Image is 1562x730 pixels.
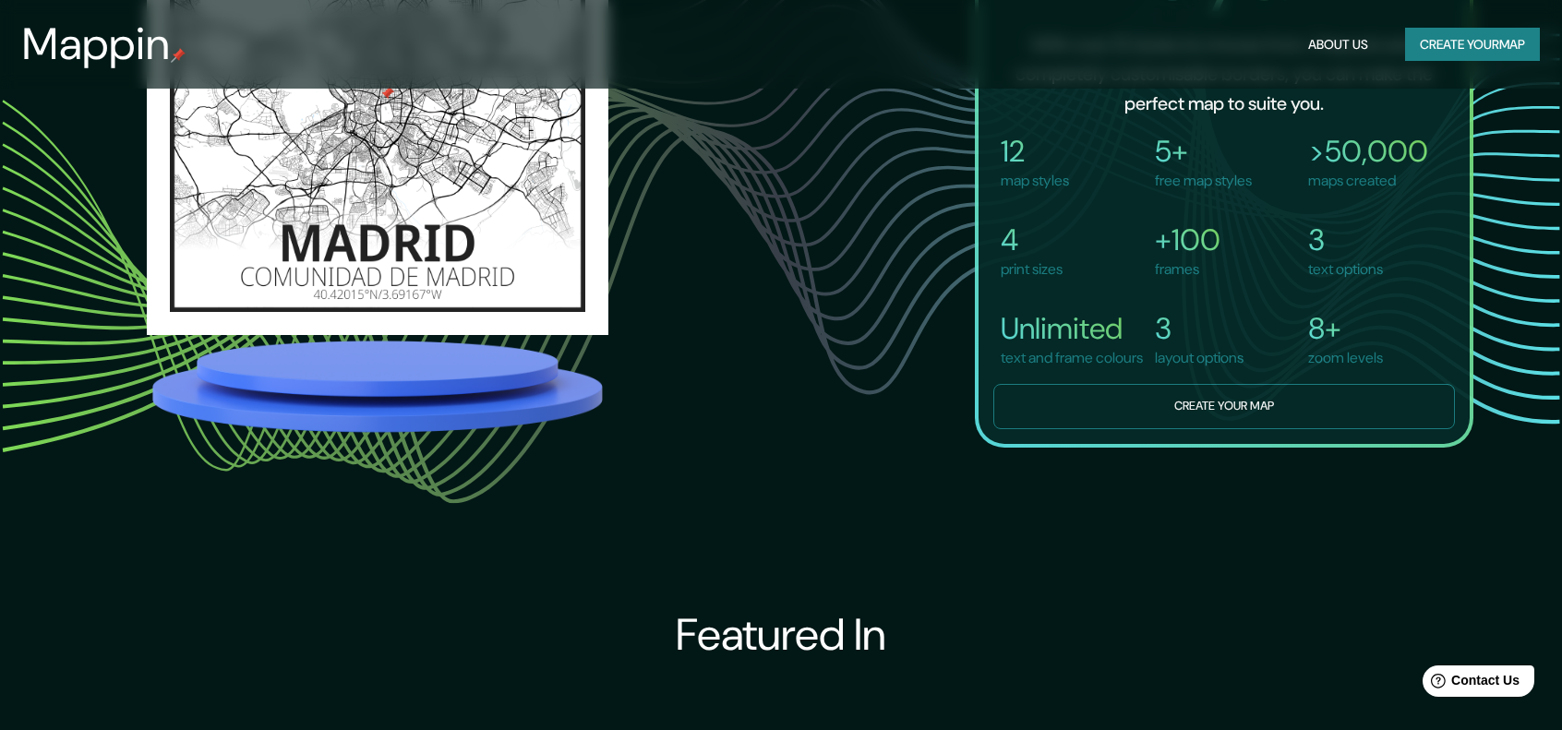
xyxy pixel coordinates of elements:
[1398,658,1542,710] iframe: Help widget launcher
[1155,170,1252,192] p: free map styles
[1155,310,1244,347] h4: 3
[1308,170,1428,192] p: maps created
[1155,221,1220,258] h4: +100
[1001,347,1143,369] p: text and frame colours
[1308,258,1383,281] p: text options
[676,609,886,661] h3: Featured In
[1001,133,1069,170] h4: 12
[1155,347,1244,369] p: layout options
[147,335,608,437] img: platform.png
[1308,310,1383,347] h4: 8+
[993,384,1455,429] button: Create your map
[1001,258,1063,281] p: print sizes
[1001,221,1063,258] h4: 4
[1301,28,1376,62] button: About Us
[1001,170,1069,192] p: map styles
[1405,28,1540,62] button: Create yourmap
[1001,310,1143,347] h4: Unlimited
[1308,133,1428,170] h4: >50,000
[171,48,186,63] img: mappin-pin
[1155,133,1252,170] h4: 5+
[22,18,171,70] h3: Mappin
[1308,221,1383,258] h4: 3
[1155,258,1220,281] p: frames
[1308,347,1383,369] p: zoom levels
